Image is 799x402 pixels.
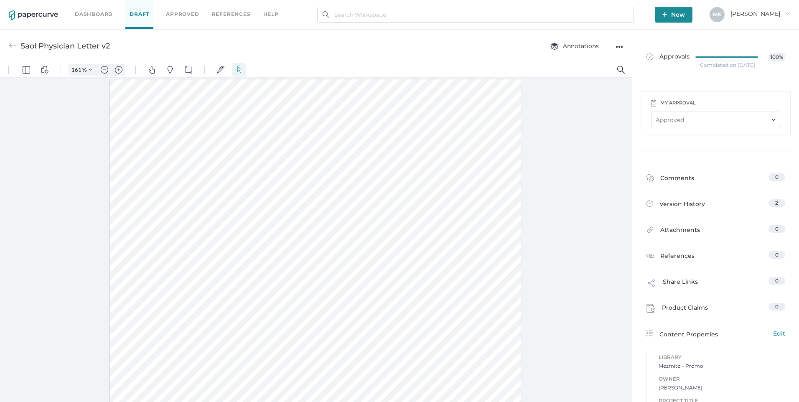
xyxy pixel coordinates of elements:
[646,173,694,186] div: Comments
[646,199,785,211] a: Version History2
[112,2,125,13] button: Zoom in
[166,10,199,19] a: Approved
[662,7,685,23] span: New
[646,200,653,209] img: versions-icon.ee5af6b0.svg
[646,329,785,339] div: Content Properties
[185,4,192,11] img: shapes-icon.svg
[89,6,92,9] img: chevron.svg
[646,329,785,339] a: Content PropertiesEdit
[646,226,654,236] img: attachments-icon.0dd0e375.svg
[616,41,623,53] div: ●●●
[662,12,667,17] img: plus-white.e19ec114.svg
[646,278,657,290] img: share-link-icon.af96a55c.svg
[646,277,785,293] a: Share Links0
[617,4,625,11] img: default-magnifying-glass.svg
[773,329,785,338] span: Edit
[713,11,721,18] span: M K
[655,7,692,23] button: New
[775,252,779,258] span: 0
[550,42,599,50] span: Annotations
[217,4,224,11] img: default-sign.svg
[660,98,696,107] div: my approval
[101,4,108,11] img: default-minus.svg
[659,353,785,362] span: Library
[9,42,16,50] img: back-arrow-grey.72011ae3.svg
[659,362,785,370] span: Mezmito - Promo
[775,303,779,310] span: 0
[646,53,690,62] span: Approvals
[651,99,656,107] img: clipboard-icon-grey.9278a0e9.svg
[232,1,246,14] button: Select
[23,4,30,11] img: default-leftsidepanel.svg
[323,11,329,18] img: search.bf03fe8b.svg
[646,303,785,315] a: Product Claims0
[182,1,195,14] button: Shapes
[317,7,634,23] input: Search Workspace
[646,53,653,60] img: approved-grey.341b8de9.svg
[542,38,607,54] button: Annotations
[214,1,227,14] button: Signatures
[115,4,122,11] img: default-plus.svg
[646,199,705,211] div: Version History
[646,225,700,238] div: Attachments
[82,4,87,11] span: %
[775,200,778,206] span: 2
[646,251,695,262] div: References
[235,4,243,11] img: default-select.svg
[69,4,82,11] input: Set zoom
[20,1,33,14] button: Panel
[145,1,158,14] button: Pan
[659,374,785,384] span: Owner
[646,330,653,336] img: content-properties-icon.34d20aed.svg
[646,174,654,184] img: comment-icon.4fbda5a2.svg
[163,1,177,14] button: Pins
[148,4,155,11] img: default-pan.svg
[550,42,559,50] img: annotation-layers.cc6d0e6b.svg
[646,173,785,186] a: Comments0
[9,10,58,20] img: papercurve-logo-colour.7244d18c.svg
[768,53,785,61] span: 100%
[41,4,48,11] img: default-viewcontrols.svg
[775,277,779,284] span: 0
[38,1,51,14] button: View Controls
[614,1,628,14] button: Search
[263,10,279,19] div: help
[20,38,110,54] div: Saol Physician Letter v2
[646,252,654,260] img: reference-icon.cd0ee6a9.svg
[646,251,785,262] a: References0
[659,384,785,392] span: [PERSON_NAME]
[646,304,656,313] img: claims-icon.71597b81.svg
[75,10,113,19] a: Dashboard
[646,277,698,293] div: Share Links
[656,115,684,125] div: Approved
[646,303,708,315] div: Product Claims
[98,2,111,13] button: Zoom out
[771,119,776,121] img: down-chevron.8e65701e.svg
[212,10,251,19] a: References
[775,174,779,180] span: 0
[646,225,785,238] a: Attachments0
[784,10,790,16] i: arrow_right
[730,10,790,18] span: [PERSON_NAME]
[641,44,790,76] a: Approvals100%
[84,2,97,13] button: Zoom Controls
[775,226,779,232] span: 0
[166,4,174,11] img: default-pin.svg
